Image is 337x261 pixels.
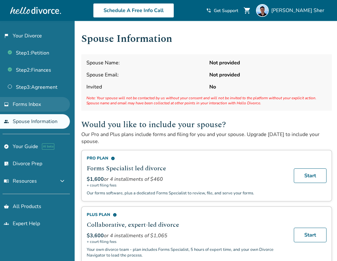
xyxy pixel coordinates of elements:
[87,176,104,183] span: $1,600
[86,83,204,90] span: Invited
[209,59,327,66] strong: Not provided
[305,231,337,261] iframe: Chat Widget
[113,213,117,217] span: info
[86,95,327,106] span: Note: Your spouse will not be contacted by us without your consent and will not be invited to the...
[87,155,286,161] div: Pro Plan
[86,59,204,66] span: Spouse Name:
[4,33,9,38] span: flag_2
[81,31,332,47] h1: Spouse Information
[87,212,286,218] div: Plus Plan
[4,179,9,184] span: menu_book
[206,8,238,14] a: phone_in_talkGet Support
[209,71,327,78] strong: Not provided
[111,156,115,160] span: info
[13,101,41,108] span: Forms Inbox
[209,83,327,90] strong: No
[271,7,327,14] span: [PERSON_NAME] Sher
[294,168,327,183] a: Start
[87,232,104,239] span: $3,600
[206,8,211,13] span: phone_in_talk
[81,131,332,145] p: Our Pro and Plus plans include forms and filing for you and your spouse. Upgrade [DATE] to includ...
[87,247,286,258] p: Your own divorce team - plan includes Forms Specialist, 5 hours of expert time, and your own Divo...
[4,204,9,209] span: shopping_basket
[87,190,286,196] p: Our forms software, plus a dedicated Forms Specialist to review, file, and serve your forms.
[93,3,174,18] a: Schedule A Free Info Call
[214,8,238,14] span: Get Support
[87,176,286,183] div: or 4 installments of $460
[4,161,9,166] span: list_alt_check
[86,71,204,78] span: Spouse Email:
[243,7,251,14] span: shopping_cart
[58,177,66,185] span: expand_more
[42,143,54,150] span: AI beta
[87,183,286,188] span: + court filing fees
[87,239,286,244] span: + court filing fees
[87,164,286,173] h2: Forms Specialist led divorce
[81,118,332,131] h2: Would you like to include your spouse?
[4,221,9,226] span: groups
[4,144,9,149] span: explore
[87,232,286,239] div: or 4 installments of $1,065
[4,102,9,107] span: inbox
[87,220,286,230] h2: Collaborative, expert-led divorce
[4,119,9,124] span: people
[4,178,37,185] span: Resources
[294,228,327,242] a: Start
[256,4,269,17] img: Omar Sher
